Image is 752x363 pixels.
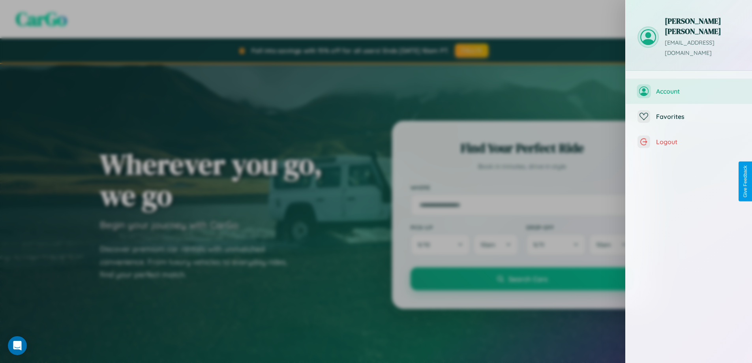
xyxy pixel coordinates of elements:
p: [EMAIL_ADDRESS][DOMAIN_NAME] [665,38,740,58]
span: Favorites [656,113,740,120]
h3: [PERSON_NAME] [PERSON_NAME] [665,16,740,36]
button: Logout [626,129,752,154]
span: Account [656,87,740,95]
button: Account [626,79,752,104]
span: Logout [656,138,740,146]
div: Open Intercom Messenger [8,336,27,355]
div: Give Feedback [743,166,748,197]
button: Favorites [626,104,752,129]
